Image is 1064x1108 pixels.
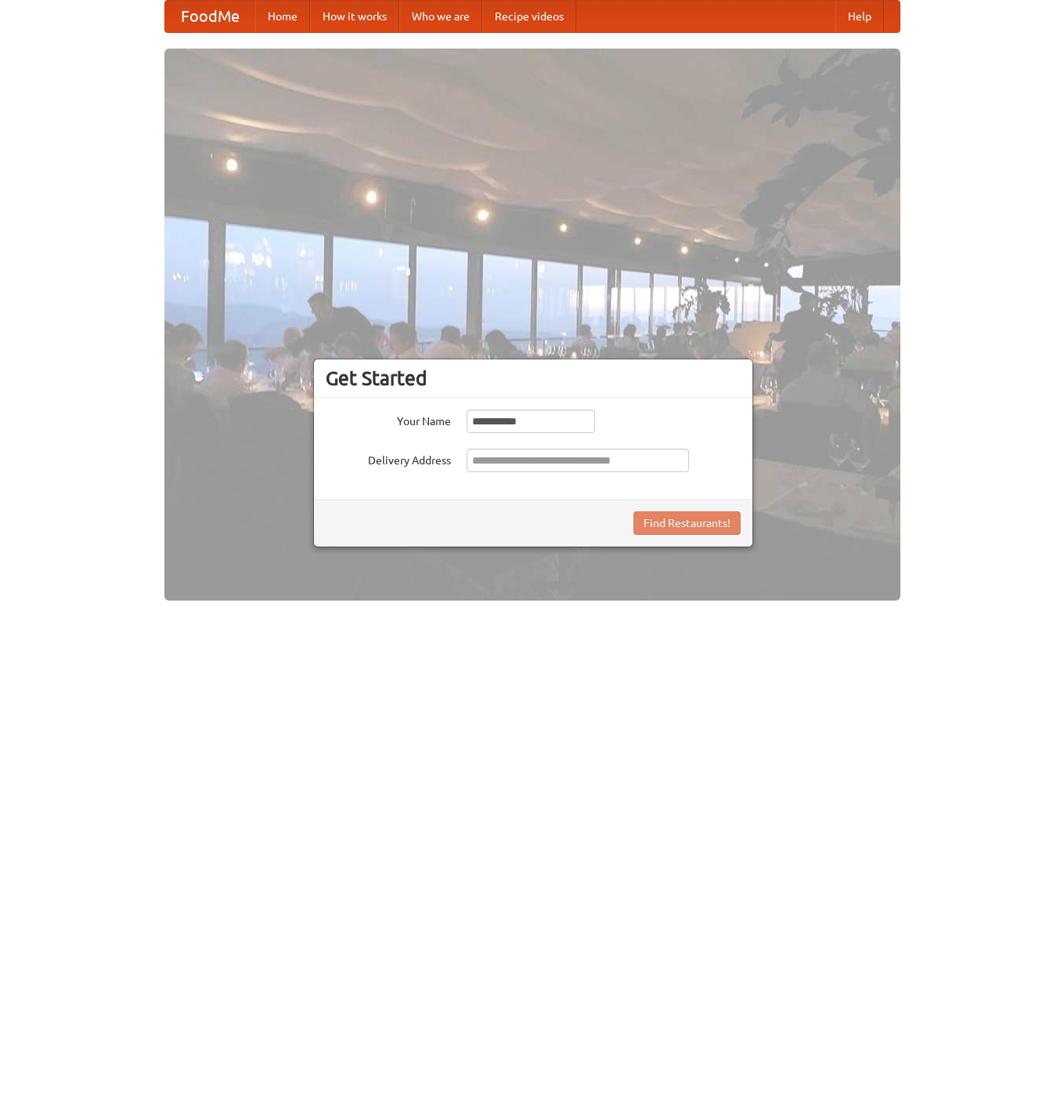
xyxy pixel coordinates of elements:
[165,1,255,32] a: FoodMe
[326,410,451,429] label: Your Name
[633,511,741,535] button: Find Restaurants!
[835,1,884,32] a: Help
[255,1,310,32] a: Home
[310,1,399,32] a: How it works
[326,449,451,468] label: Delivery Address
[482,1,576,32] a: Recipe videos
[399,1,482,32] a: Who we are
[326,366,741,390] h3: Get Started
